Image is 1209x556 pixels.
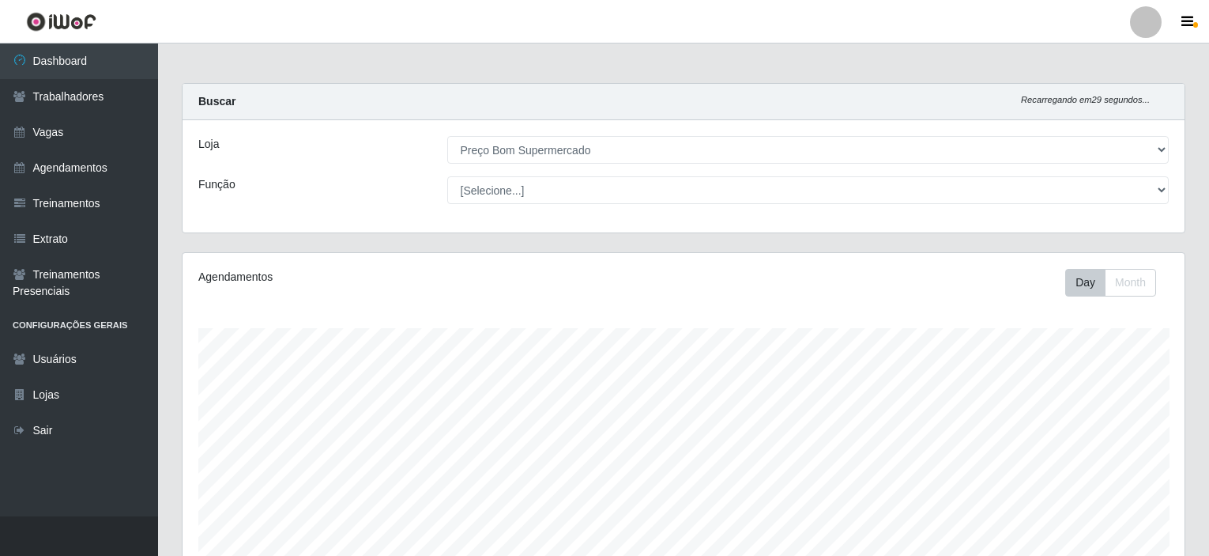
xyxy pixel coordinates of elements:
[1105,269,1156,297] button: Month
[26,12,96,32] img: CoreUI Logo
[198,176,235,193] label: Função
[198,269,589,286] div: Agendamentos
[1021,95,1150,104] i: Recarregando em 29 segundos...
[1065,269,1169,297] div: Toolbar with button groups
[1065,269,1156,297] div: First group
[198,136,219,153] label: Loja
[1065,269,1105,297] button: Day
[198,95,235,108] strong: Buscar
